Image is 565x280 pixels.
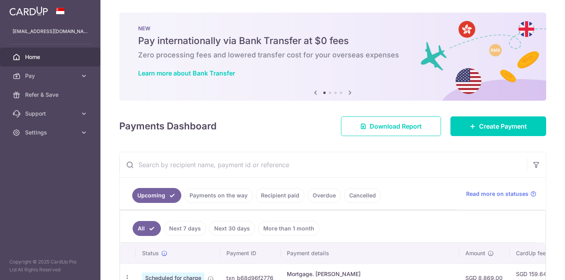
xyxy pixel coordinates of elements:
span: CardUp fee [516,249,546,257]
a: Learn more about Bank Transfer [138,69,235,77]
span: Status [142,249,159,257]
a: More than 1 month [258,221,319,236]
a: Upcoming [132,188,181,203]
th: Payment details [281,243,459,263]
a: Cancelled [344,188,381,203]
img: CardUp [9,6,48,16]
span: Pay [25,72,77,80]
span: Support [25,110,77,118]
th: Payment ID [220,243,281,263]
h5: Pay internationally via Bank Transfer at $0 fees [138,35,527,47]
span: Amount [465,249,485,257]
a: All [133,221,161,236]
img: Bank transfer banner [119,13,546,101]
div: Mortgage. [PERSON_NAME] [287,270,453,278]
iframe: Opens a widget where you can find more information [514,256,557,276]
a: Recipient paid [256,188,304,203]
a: Download Report [341,116,441,136]
span: Create Payment [479,122,527,131]
a: Create Payment [450,116,546,136]
span: Read more on statuses [466,190,529,198]
span: Download Report [370,122,422,131]
h6: Zero processing fees and lowered transfer cost for your overseas expenses [138,50,527,60]
input: Search by recipient name, payment id or reference [120,152,527,177]
a: Next 7 days [164,221,206,236]
span: Settings [25,129,77,136]
a: Read more on statuses [466,190,536,198]
p: [EMAIL_ADDRESS][DOMAIN_NAME] [13,28,88,35]
a: Overdue [308,188,341,203]
h4: Payments Dashboard [119,119,217,133]
span: Refer & Save [25,91,77,99]
p: NEW [138,25,527,31]
span: Home [25,53,77,61]
a: Payments on the way [184,188,253,203]
a: Next 30 days [209,221,255,236]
